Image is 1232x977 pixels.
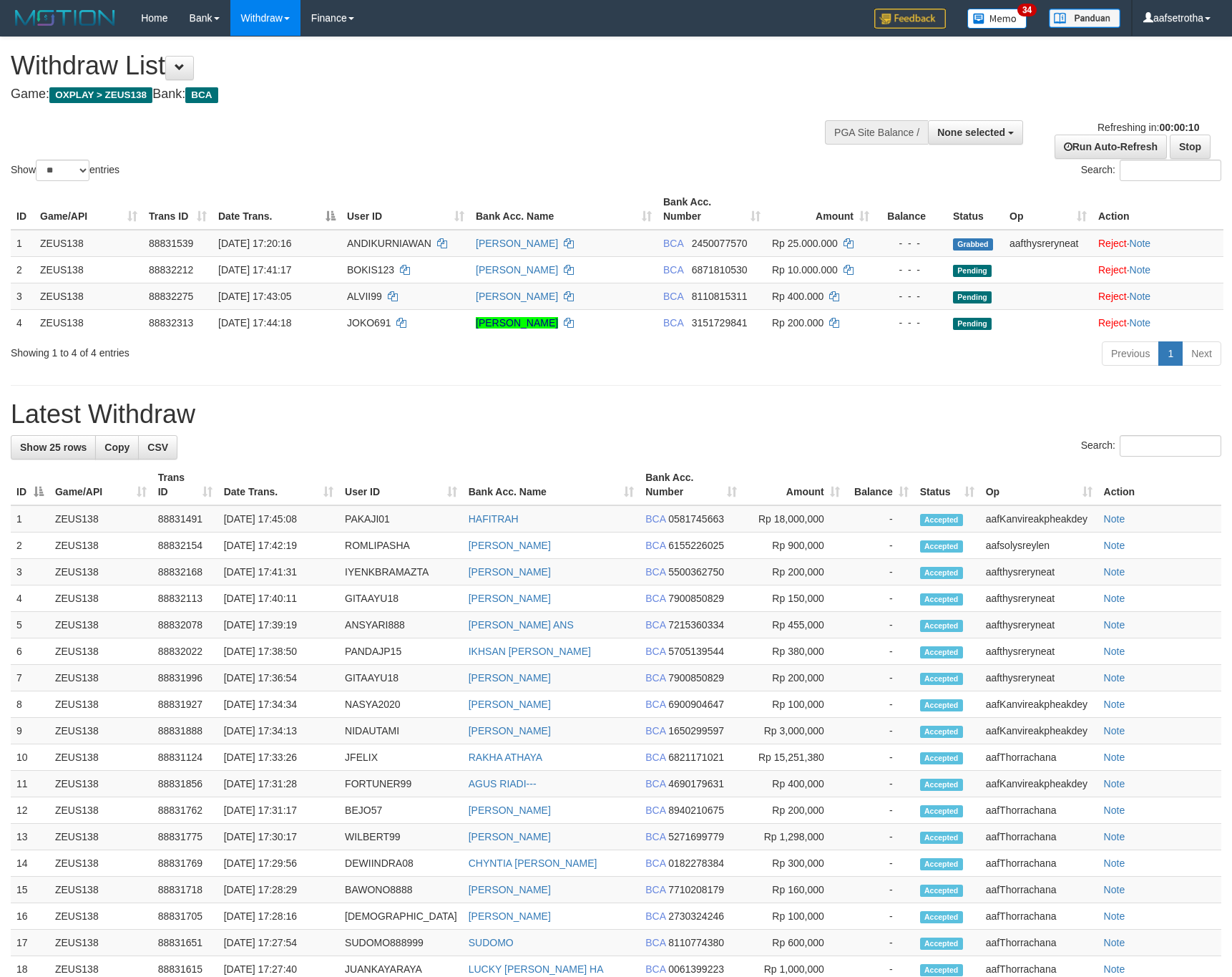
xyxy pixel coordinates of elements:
[36,160,89,181] select: Showentries
[1092,230,1223,257] td: ·
[11,435,96,460] a: Show 25 rows
[49,718,152,744] td: ZEUS138
[743,505,846,533] td: Rp 18,000,000
[743,465,846,505] th: Amount: activate to sort column ascending
[668,566,724,578] span: Copy 5500362750 to clipboard
[218,612,339,638] td: [DATE] 17:39:19
[645,805,665,816] span: BCA
[218,238,291,249] span: [DATE] 17:20:16
[218,291,291,302] span: [DATE] 17:43:05
[1182,341,1221,366] a: Next
[1120,435,1221,457] input: Search:
[846,505,914,533] td: -
[668,805,724,816] span: Copy 8940210675 to clipboard
[1098,317,1127,329] a: Reject
[11,309,34,336] td: 4
[645,752,665,763] span: BCA
[920,540,963,553] span: Accepted
[846,533,914,559] td: -
[772,264,838,276] span: Rp 10.000.000
[469,805,551,816] a: [PERSON_NAME]
[846,744,914,771] td: -
[980,771,1098,797] td: aafKanvireakpheakdey
[34,256,143,283] td: ZEUS138
[920,779,963,791] span: Accepted
[49,771,152,797] td: ZEUS138
[743,559,846,585] td: Rp 200,000
[11,718,49,744] td: 9
[49,505,152,533] td: ZEUS138
[953,238,993,251] span: Grabbed
[339,850,463,877] td: DEWIINDRA08
[476,264,558,276] a: [PERSON_NAME]
[1104,857,1125,869] a: Note
[980,691,1098,718] td: aafKanvireakpheakdey
[657,189,766,230] th: Bank Acc. Number: activate to sort column ascending
[1092,189,1223,230] th: Action
[11,505,49,533] td: 1
[339,638,463,665] td: PANDAJP15
[881,289,942,303] div: - - -
[152,718,218,744] td: 88831888
[1102,341,1159,366] a: Previous
[920,593,963,606] span: Accepted
[470,189,657,230] th: Bank Acc. Name: activate to sort column ascending
[339,665,463,691] td: GITAAYU18
[469,778,537,789] a: AGUS RIADI---
[1104,619,1125,631] a: Note
[668,540,724,551] span: Copy 6155226025 to clipboard
[692,291,748,302] span: Copy 8110815311 to clipboard
[34,230,143,257] td: ZEUS138
[1098,264,1127,276] a: Reject
[11,52,807,80] h1: Withdraw List
[11,230,34,257] td: 1
[11,771,49,797] td: 11
[846,691,914,718] td: -
[34,309,143,336] td: ZEUS138
[743,797,846,824] td: Rp 200,000
[49,585,152,612] td: ZEUS138
[692,317,748,329] span: Copy 3151729841 to clipboard
[920,699,963,711] span: Accepted
[11,824,49,850] td: 13
[874,9,946,29] img: Feedback.jpg
[1104,646,1125,657] a: Note
[469,963,604,975] a: LUCKY [PERSON_NAME] HA
[881,236,942,251] div: - - -
[1170,135,1211,159] a: Stop
[668,593,724,604] span: Copy 7900850829 to clipboard
[766,189,875,230] th: Amount: activate to sort column ascending
[347,317,391,329] span: JOKO691
[1098,465,1221,505] th: Action
[825,120,928,145] div: PGA Site Balance /
[1104,778,1125,789] a: Note
[218,638,339,665] td: [DATE] 17:38:50
[1130,264,1151,276] a: Note
[980,533,1098,559] td: aafsolysreylen
[743,585,846,612] td: Rp 150,000
[846,771,914,797] td: -
[339,744,463,771] td: JFELIX
[95,435,139,460] a: Copy
[49,665,152,691] td: ZEUS138
[1017,4,1037,16] span: 34
[469,937,514,948] a: SUDOMO
[152,559,218,585] td: 88832168
[663,291,683,302] span: BCA
[469,831,551,842] a: [PERSON_NAME]
[11,256,34,283] td: 2
[1159,122,1199,133] strong: 00:00:10
[147,442,168,453] span: CSV
[743,744,846,771] td: Rp 15,251,380
[743,533,846,559] td: Rp 900,000
[1092,283,1223,309] td: ·
[692,238,748,249] span: Copy 2450077570 to clipboard
[743,850,846,877] td: Rp 300,000
[20,442,87,453] span: Show 25 rows
[846,850,914,877] td: -
[920,620,963,632] span: Accepted
[1104,699,1125,710] a: Note
[149,317,193,329] span: 88832313
[920,673,963,685] span: Accepted
[980,638,1098,665] td: aafthysreryneat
